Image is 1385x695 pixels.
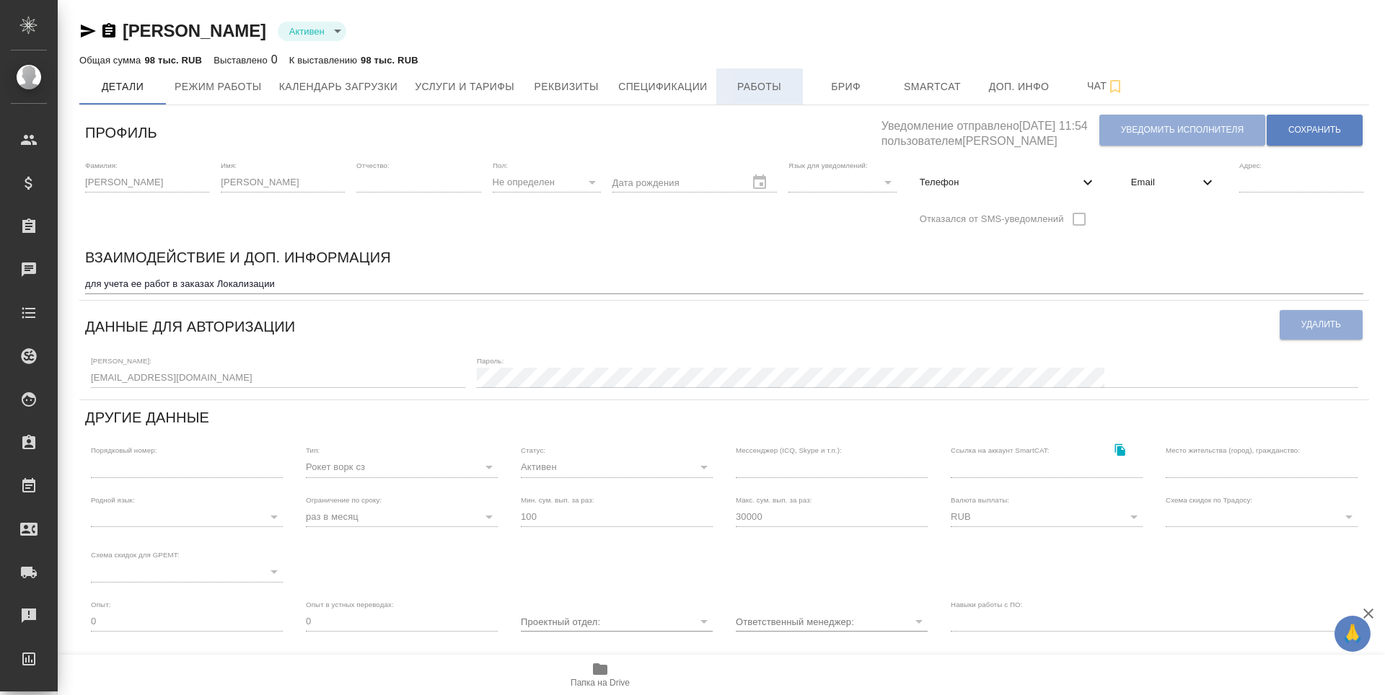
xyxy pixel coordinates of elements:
span: Email [1131,175,1199,190]
span: Реквизиты [532,78,601,96]
div: Не определен [493,172,601,192]
h6: Данные для авторизации [85,315,295,338]
button: Скопировать ссылку для ЯМессенджера [79,22,97,40]
button: 🙏 [1335,616,1371,652]
button: Скопировать ссылку [1105,435,1135,464]
label: Место жительства (город), гражданство: [1166,447,1300,454]
div: Активен [521,457,713,477]
div: Телефон [908,167,1108,198]
svg: Подписаться [1107,78,1124,95]
label: Статус: [521,447,545,454]
span: Спецификации [618,78,707,96]
span: Сохранить [1288,124,1341,136]
label: Схема скидок для GPEMT: [91,552,180,559]
div: Активен [278,22,346,41]
h5: Уведомление отправлено [DATE] 11:54 пользователем [PERSON_NAME] [881,111,1099,149]
button: Активен [285,25,329,37]
div: 0 [214,51,278,68]
label: Пол: [493,161,508,169]
label: Адрес: [1239,161,1262,169]
label: Имя: [221,161,237,169]
label: Мессенджер (ICQ, Skype и т.п.): [736,447,842,454]
label: Пароль: [477,357,504,364]
span: Детали [88,78,157,96]
label: Мин. сум. вып. за раз: [521,496,594,503]
span: Услуги и тарифы [415,78,514,96]
div: RUB [951,507,1143,527]
label: Родной язык: [91,496,135,503]
span: Папка на Drive [571,678,630,688]
span: Smartcat [898,78,967,96]
span: Работы [725,78,794,96]
span: 🙏 [1340,619,1365,649]
span: Бриф [812,78,881,96]
p: К выставлению [289,55,361,66]
label: Макс. сум. вып. за раз: [736,496,812,503]
label: Порядковый номер: [91,447,157,454]
label: Ограничение по сроку: [306,496,382,503]
label: Схема скидок по Традосу: [1166,496,1252,503]
label: [PERSON_NAME]: [91,357,151,364]
h6: Взаимодействие и доп. информация [85,246,391,269]
button: Скопировать ссылку [100,22,118,40]
div: раз в месяц [306,507,498,527]
p: Общая сумма [79,55,144,66]
label: Опыт: [91,601,111,608]
span: Доп. инфо [985,78,1054,96]
button: Сохранить [1267,115,1363,146]
button: Папка на Drive [540,655,661,695]
span: Телефон [920,175,1079,190]
span: Отказался от SMS-уведомлений [920,212,1064,226]
p: 98 тыс. RUB [361,55,418,66]
span: Календарь загрузки [279,78,398,96]
label: Отчество: [356,161,390,169]
label: Опыт в устных переводах: [306,601,394,608]
p: Выставлено [214,55,271,66]
label: Фамилия: [85,161,118,169]
div: Рокет ворк сз [306,457,498,477]
label: Ссылка на аккаунт SmartCAT: [951,447,1050,454]
label: Язык для уведомлений: [788,161,868,169]
span: Режим работы [175,78,262,96]
h6: Профиль [85,121,157,144]
h6: Другие данные [85,406,209,429]
a: [PERSON_NAME] [123,21,266,40]
span: Чат [1071,77,1140,95]
div: Email [1120,167,1228,198]
label: Валюта выплаты: [951,496,1009,503]
p: 98 тыс. RUB [144,55,202,66]
textarea: для учета ее работ в заказах Локализации [85,278,1363,289]
label: Навыки работы с ПО: [951,601,1023,608]
label: Тип: [306,447,320,454]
